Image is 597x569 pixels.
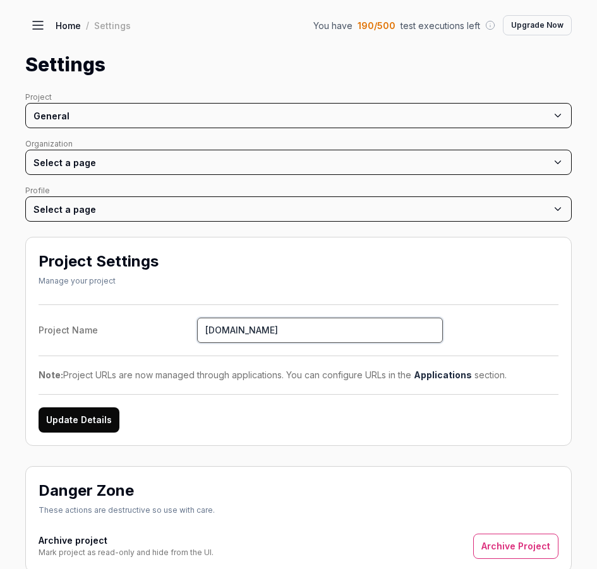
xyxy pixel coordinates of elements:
[414,369,472,380] a: Applications
[473,534,558,559] button: Archive Project
[25,138,572,150] div: Organization
[25,196,572,222] button: Select a page
[197,318,443,343] input: Project Name
[358,19,395,32] span: 190 / 500
[94,19,131,32] div: Settings
[39,547,214,558] div: Mark project as read-only and hide from the UI.
[39,407,119,433] button: Update Details
[39,275,558,287] div: Manage your project
[39,368,558,381] div: Project URLs are now managed through applications. You can configure URLs in the section.
[86,19,89,32] div: /
[25,150,572,175] button: Select a page
[25,185,572,196] div: Profile
[33,204,96,215] span: Select a page
[39,250,159,273] h2: Project Settings
[33,109,69,123] span: General
[313,19,353,32] span: You have
[503,15,572,35] button: Upgrade Now
[39,323,197,337] div: Project Name
[25,103,572,128] button: General
[401,19,480,32] span: test executions left
[56,19,81,32] a: Home
[39,369,63,380] strong: Note:
[39,505,558,516] div: These actions are destructive so use with care.
[33,157,96,168] span: Select a page
[25,51,106,79] h1: Settings
[25,92,572,103] div: Project
[39,534,214,547] h4: Archive project
[39,479,134,502] h2: Danger Zone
